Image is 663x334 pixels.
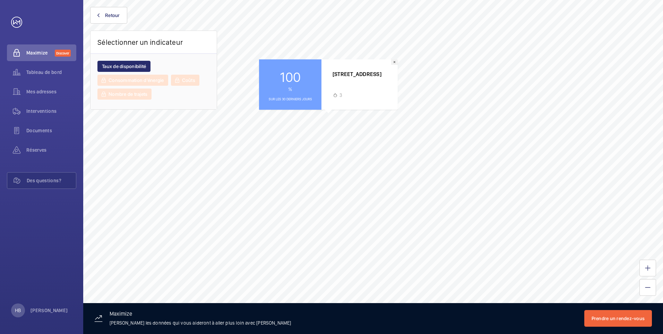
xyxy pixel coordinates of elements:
[110,311,291,319] h3: Maximize
[391,59,398,65] button: Close popup
[110,319,291,326] p: [PERSON_NAME] les données qui vous aideront à aller plus loin avec [PERSON_NAME]
[26,88,76,95] span: Mes adresses
[26,108,76,115] span: Interventions
[97,61,150,72] button: Taux de disponibilité
[333,70,381,78] p: [STREET_ADDRESS]
[26,69,76,76] span: Tableau de bord
[97,89,152,100] button: Nombre de trajets
[31,307,68,314] p: [PERSON_NAME]
[97,75,168,86] button: Consommation d'énergie
[280,68,301,86] span: 100
[90,7,127,24] button: Retour
[26,147,76,153] span: Réserves
[15,307,21,314] p: HB
[289,86,292,93] span: %
[26,49,55,56] span: Maximize
[171,75,199,86] button: Coûts
[339,92,342,99] p: 3
[27,177,76,184] span: Des questions?
[584,310,652,327] button: Prendre un rendez-vous
[55,50,71,57] span: Discover
[269,97,312,101] p: Sur les 30 derniers jours
[97,38,183,47] h2: Sélectionner un indicateur
[26,127,76,134] span: Documents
